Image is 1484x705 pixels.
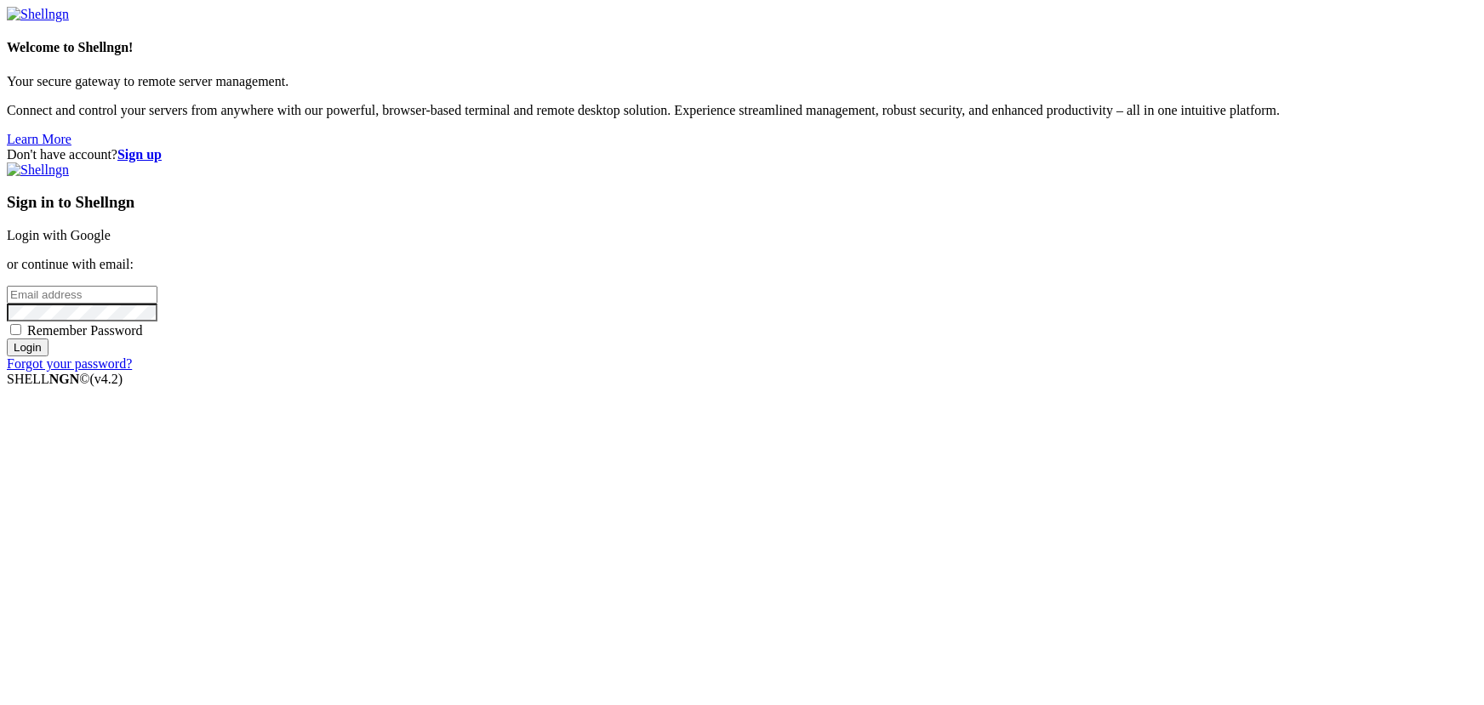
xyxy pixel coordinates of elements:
a: Login with Google [7,228,111,242]
a: Forgot your password? [7,356,132,371]
input: Email address [7,286,157,304]
span: 4.2.0 [90,372,123,386]
span: SHELL © [7,372,123,386]
p: Connect and control your servers from anywhere with our powerful, browser-based terminal and remo... [7,103,1477,118]
input: Login [7,338,49,356]
p: or continue with email: [7,257,1477,272]
a: Learn More [7,132,71,146]
div: Don't have account? [7,147,1477,162]
h3: Sign in to Shellngn [7,193,1477,212]
span: Remember Password [27,323,143,338]
img: Shellngn [7,7,69,22]
p: Your secure gateway to remote server management. [7,74,1477,89]
a: Sign up [117,147,162,162]
h4: Welcome to Shellngn! [7,40,1477,55]
img: Shellngn [7,162,69,178]
input: Remember Password [10,324,21,335]
b: NGN [49,372,80,386]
